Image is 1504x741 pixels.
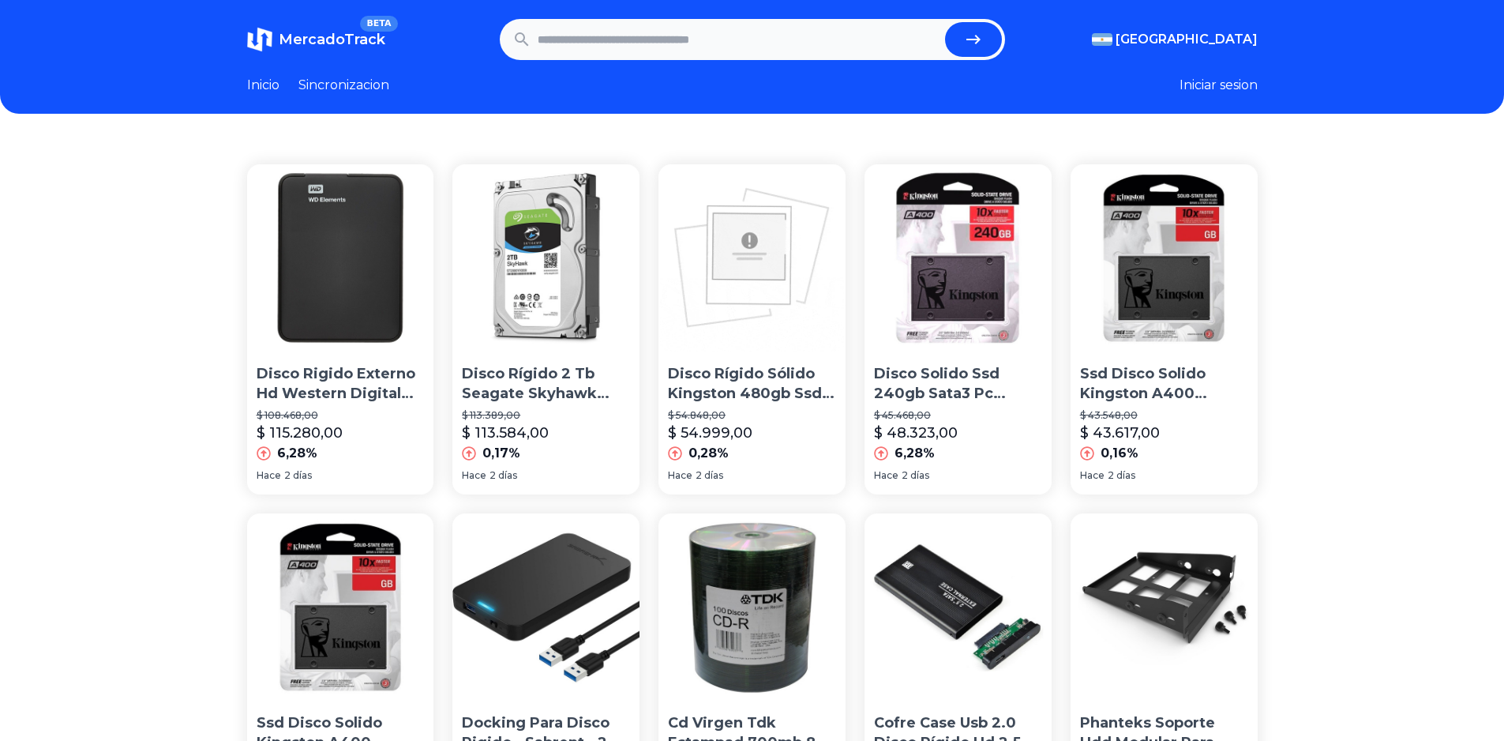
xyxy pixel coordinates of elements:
[874,409,1042,422] p: $ 45.468,00
[658,513,846,701] img: Cd Virgen Tdk Estampad,700mb 80 Minutos Bulk X100,avellaneda
[247,164,434,352] img: Disco Rigido Externo Hd Western Digital 1tb Usb 3.0 Win/mac
[1108,469,1135,482] span: 2 días
[279,31,385,48] span: MercadoTrack
[696,469,723,482] span: 2 días
[247,27,385,52] a: MercadoTrackBETA
[247,164,434,495] a: Disco Rigido Externo Hd Western Digital 1tb Usb 3.0 Win/macDisco Rigido Externo Hd Western Digita...
[462,469,486,482] span: Hace
[452,164,639,352] img: Disco Rígido 2 Tb Seagate Skyhawk Simil Purple Wd Dvr Cct
[1080,422,1160,444] p: $ 43.617,00
[452,164,639,495] a: Disco Rígido 2 Tb Seagate Skyhawk Simil Purple Wd Dvr CctDisco Rígido 2 Tb Seagate Skyhawk Simil ...
[1080,469,1105,482] span: Hace
[1092,33,1112,46] img: Argentina
[257,364,425,404] p: Disco Rigido Externo Hd Western Digital 1tb Usb 3.0 Win/mac
[247,27,272,52] img: MercadoTrack
[1071,513,1258,701] img: Phanteks Soporte Hdd Modular Para Disco 3.5 - 2.5 Metálico
[668,422,752,444] p: $ 54.999,00
[668,364,836,404] p: Disco Rígido Sólido Kingston 480gb Ssd Now A400 Sata3 2.5
[865,513,1052,701] img: Cofre Case Usb 2.0 Disco Rígido Hd 2.5 Sata De Notebook
[668,469,692,482] span: Hace
[1180,76,1258,95] button: Iniciar sesion
[865,164,1052,352] img: Disco Solido Ssd 240gb Sata3 Pc Notebook Mac
[257,469,281,482] span: Hace
[1071,164,1258,495] a: Ssd Disco Solido Kingston A400 240gb Pc Gamer Sata 3Ssd Disco Solido Kingston A400 240gb Pc Gamer...
[284,469,312,482] span: 2 días
[462,409,630,422] p: $ 113.389,00
[277,444,317,463] p: 6,28%
[668,409,836,422] p: $ 54.848,00
[902,469,929,482] span: 2 días
[360,16,397,32] span: BETA
[874,364,1042,404] p: Disco Solido Ssd 240gb Sata3 Pc Notebook Mac
[874,422,958,444] p: $ 48.323,00
[257,409,425,422] p: $ 108.468,00
[1080,364,1248,404] p: Ssd Disco Solido Kingston A400 240gb Pc Gamer Sata 3
[865,164,1052,495] a: Disco Solido Ssd 240gb Sata3 Pc Notebook MacDisco Solido Ssd 240gb Sata3 Pc Notebook Mac$ 45.468,...
[1101,444,1138,463] p: 0,16%
[688,444,729,463] p: 0,28%
[874,469,898,482] span: Hace
[1071,164,1258,352] img: Ssd Disco Solido Kingston A400 240gb Pc Gamer Sata 3
[1092,30,1258,49] button: [GEOGRAPHIC_DATA]
[257,422,343,444] p: $ 115.280,00
[462,422,549,444] p: $ 113.584,00
[489,469,517,482] span: 2 días
[247,76,279,95] a: Inicio
[452,513,639,701] img: Docking Para Disco Rigido - Sabrent - 2.5 - Usb 3.0 Hdd/ssd
[462,364,630,404] p: Disco Rígido 2 Tb Seagate Skyhawk Simil Purple Wd Dvr Cct
[1116,30,1258,49] span: [GEOGRAPHIC_DATA]
[298,76,389,95] a: Sincronizacion
[247,513,434,701] img: Ssd Disco Solido Kingston A400 240gb Sata 3 Simil Uv400
[895,444,935,463] p: 6,28%
[658,164,846,352] img: Disco Rígido Sólido Kingston 480gb Ssd Now A400 Sata3 2.5
[658,164,846,495] a: Disco Rígido Sólido Kingston 480gb Ssd Now A400 Sata3 2.5Disco Rígido Sólido Kingston 480gb Ssd N...
[1080,409,1248,422] p: $ 43.548,00
[482,444,520,463] p: 0,17%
